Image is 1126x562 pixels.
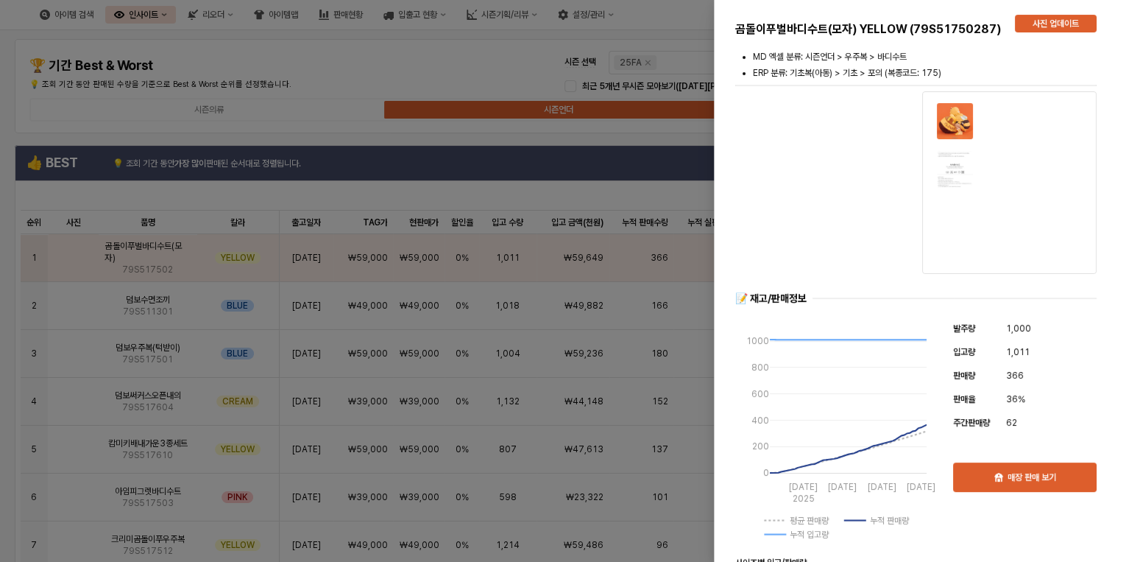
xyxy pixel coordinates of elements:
h5: 곰돌이푸벌바디수트(모자) YELLOW (79S51750287) [735,22,1003,37]
button: 매장 판매 보기 [953,463,1097,492]
span: 주간판매량 [953,418,990,428]
span: 판매량 [953,370,975,381]
li: ERP 분류: 기초복(아동) > 기초 > 포의 (복종코드: 175) [753,66,1097,80]
button: 사진 업데이트 [1015,15,1097,32]
span: 1,000 [1006,321,1031,336]
span: 62 [1006,415,1017,430]
span: 1,011 [1006,345,1030,359]
p: 매장 판매 보기 [1008,471,1056,483]
span: 판매율 [953,394,975,404]
span: 36% [1006,392,1025,407]
div: 📝 재고/판매정보 [735,292,807,306]
span: 366 [1006,368,1024,383]
li: MD 엑셀 분류: 시즌언더 > 우주복 > 바디수트 [753,50,1097,63]
p: 사진 업데이트 [1033,18,1079,29]
span: 발주량 [953,323,975,334]
span: 입고량 [953,347,975,357]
